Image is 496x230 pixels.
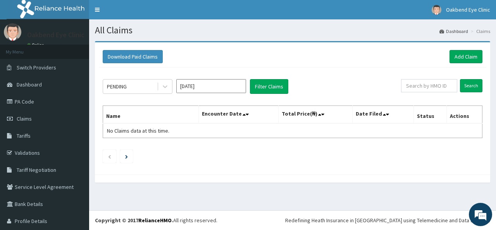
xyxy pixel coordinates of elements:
th: Actions [446,106,482,124]
img: User Image [4,23,21,41]
button: Filter Claims [250,79,288,94]
footer: All rights reserved. [89,210,496,230]
span: Switch Providers [17,64,56,71]
th: Total Price(₦) [278,106,352,124]
a: Previous page [108,153,111,160]
strong: Copyright © 2017 . [95,217,173,224]
img: User Image [432,5,441,15]
a: Online [27,42,46,48]
input: Search by HMO ID [401,79,457,92]
div: Redefining Heath Insurance in [GEOGRAPHIC_DATA] using Telemedicine and Data Science! [285,216,490,224]
a: RelianceHMO [138,217,172,224]
span: Claims [17,115,32,122]
a: Add Claim [449,50,482,63]
th: Name [103,106,199,124]
li: Claims [469,28,490,35]
div: PENDING [107,83,127,90]
th: Status [413,106,446,124]
a: Dashboard [439,28,468,35]
p: Oakbend Eye Clinic [27,31,84,38]
button: Download Paid Claims [103,50,163,63]
input: Select Month and Year [176,79,246,93]
span: Oakbend Eye Clinic [446,6,490,13]
input: Search [460,79,482,92]
a: Next page [125,153,128,160]
th: Encounter Date [198,106,278,124]
span: Dashboard [17,81,42,88]
h1: All Claims [95,25,490,35]
span: Tariff Negotiation [17,166,56,173]
span: No Claims data at this time. [107,127,169,134]
span: Tariffs [17,132,31,139]
th: Date Filed [352,106,413,124]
